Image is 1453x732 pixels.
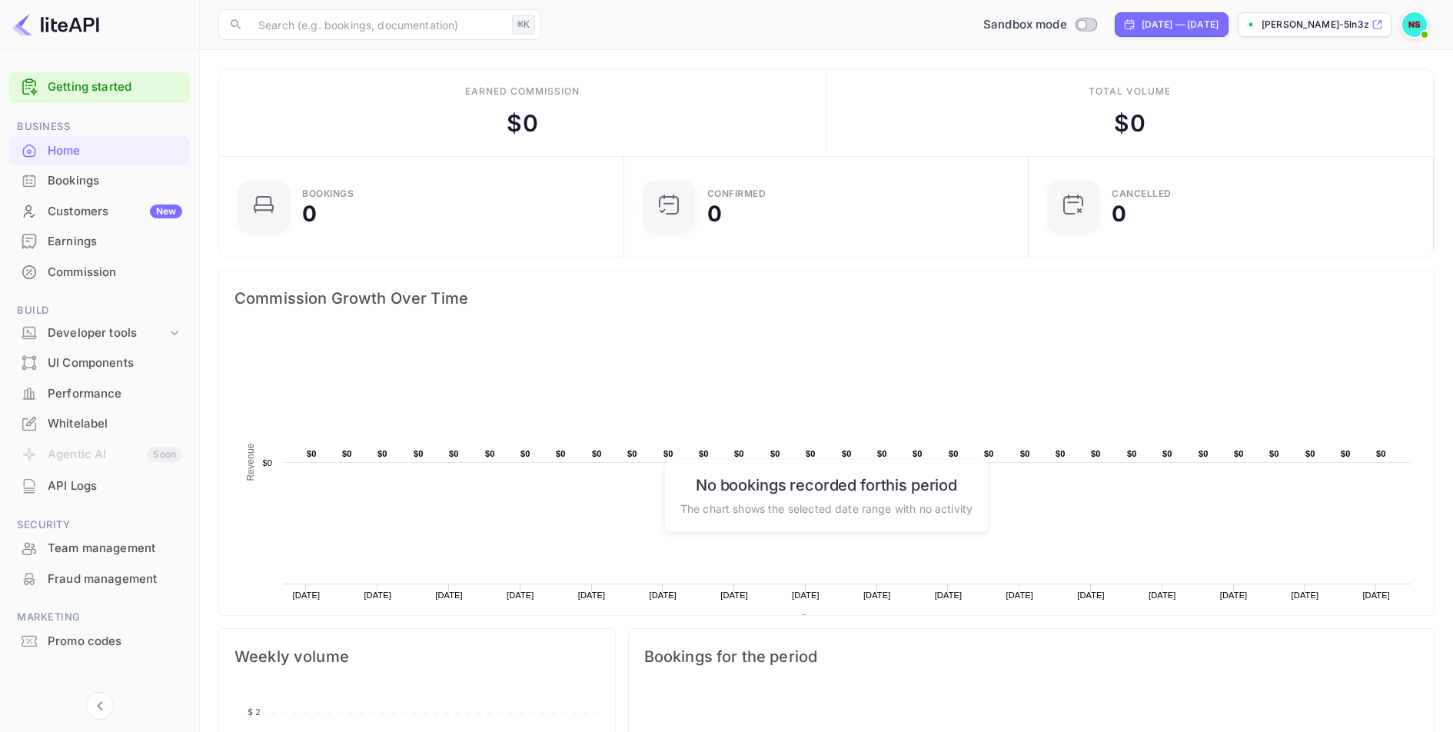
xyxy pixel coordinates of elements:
[507,591,534,600] text: [DATE]
[262,458,272,467] text: $0
[863,591,891,600] text: [DATE]
[1127,449,1137,458] text: $0
[842,449,852,458] text: $0
[9,409,190,439] div: Whitelabel
[814,614,853,625] text: Revenue
[9,409,190,438] a: Whitelabel
[9,197,190,225] a: CustomersNew
[792,591,820,600] text: [DATE]
[9,197,190,227] div: CustomersNew
[1077,591,1105,600] text: [DATE]
[1376,449,1386,458] text: $0
[48,477,182,495] div: API Logs
[9,320,190,347] div: Developer tools
[680,500,973,516] p: The chart shows the selected date range with no activity
[48,633,182,650] div: Promo codes
[9,258,190,288] div: Commission
[1234,449,1244,458] text: $0
[1199,449,1209,458] text: $0
[680,475,973,494] h6: No bookings recorded for this period
[1362,591,1390,600] text: [DATE]
[578,591,606,600] text: [DATE]
[307,449,317,458] text: $0
[707,189,766,198] div: Confirmed
[9,136,190,165] a: Home
[9,166,190,195] a: Bookings
[9,609,190,626] span: Marketing
[949,449,959,458] text: $0
[293,591,321,600] text: [DATE]
[48,540,182,557] div: Team management
[342,449,352,458] text: $0
[935,591,963,600] text: [DATE]
[977,16,1102,34] div: Switch to Production mode
[9,627,190,657] div: Promo codes
[9,348,190,377] a: UI Components
[1305,449,1315,458] text: $0
[770,449,780,458] text: $0
[86,692,114,720] button: Collapse navigation
[806,449,816,458] text: $0
[1089,85,1171,98] div: Total volume
[48,354,182,372] div: UI Components
[1091,449,1101,458] text: $0
[9,136,190,166] div: Home
[592,449,602,458] text: $0
[984,449,994,458] text: $0
[1112,203,1126,225] div: 0
[48,203,182,221] div: Customers
[150,205,182,218] div: New
[663,449,673,458] text: $0
[9,564,190,594] div: Fraud management
[877,449,887,458] text: $0
[245,443,256,481] text: Revenue
[449,449,459,458] text: $0
[512,15,535,35] div: ⌘K
[249,9,506,40] input: Search (e.g. bookings, documentation)
[9,534,190,564] div: Team management
[1162,449,1172,458] text: $0
[520,449,530,458] text: $0
[48,415,182,433] div: Whitelabel
[48,142,182,160] div: Home
[734,449,744,458] text: $0
[707,203,722,225] div: 0
[48,324,167,342] div: Developer tools
[234,644,600,669] span: Weekly volume
[1114,106,1145,141] div: $ 0
[1056,449,1066,458] text: $0
[1269,449,1279,458] text: $0
[9,627,190,655] a: Promo codes
[1142,18,1219,32] div: [DATE] — [DATE]
[720,591,748,600] text: [DATE]
[435,591,463,600] text: [DATE]
[9,534,190,562] a: Team management
[9,258,190,286] a: Commission
[48,571,182,588] div: Fraud management
[9,348,190,378] div: UI Components
[9,302,190,319] span: Build
[48,385,182,403] div: Performance
[1112,189,1172,198] div: CANCELLED
[48,78,182,96] a: Getting started
[627,449,637,458] text: $0
[12,12,99,37] img: LiteAPI logo
[9,471,190,501] div: API Logs
[9,379,190,409] div: Performance
[48,233,182,251] div: Earnings
[983,16,1067,34] span: Sandbox mode
[364,591,391,600] text: [DATE]
[9,227,190,257] div: Earnings
[644,644,1418,669] span: Bookings for the period
[1115,12,1229,37] div: Click to change the date range period
[9,379,190,408] a: Performance
[1292,591,1319,600] text: [DATE]
[1220,591,1248,600] text: [DATE]
[699,449,709,458] text: $0
[913,449,923,458] text: $0
[9,517,190,534] span: Security
[9,118,190,135] span: Business
[465,85,579,98] div: Earned commission
[485,449,495,458] text: $0
[9,227,190,255] a: Earnings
